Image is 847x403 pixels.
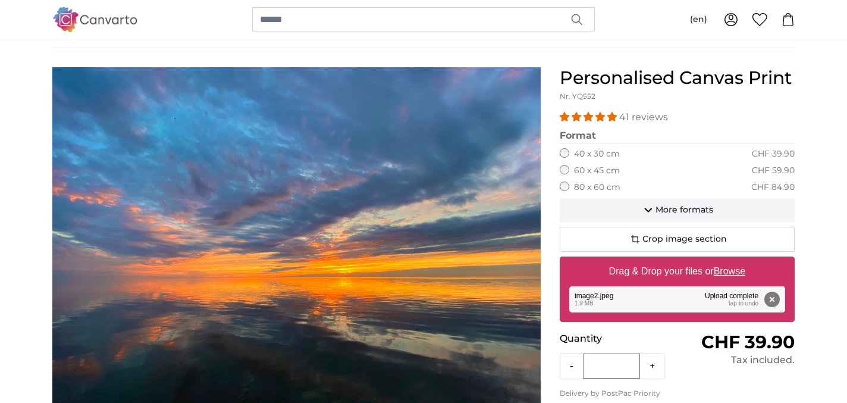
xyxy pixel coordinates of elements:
div: CHF 59.90 [752,165,795,177]
button: - [560,354,583,378]
legend: Format [560,129,795,143]
label: 40 x 30 cm [574,148,620,160]
span: 4.98 stars [560,111,619,123]
div: CHF 39.90 [752,148,795,160]
h1: Personalised Canvas Print [560,67,795,89]
u: Browse [714,266,745,276]
div: Tax included. [677,353,795,367]
img: Canvarto [52,7,138,32]
div: CHF 84.90 [751,182,795,193]
span: CHF 39.90 [701,331,795,353]
button: (en) [680,9,717,30]
label: Drag & Drop your files or [604,260,750,283]
button: + [640,354,664,378]
button: Crop image section [560,227,795,252]
span: 41 reviews [619,111,668,123]
span: Crop image section [642,233,727,245]
p: Quantity [560,332,677,346]
label: 60 x 45 cm [574,165,620,177]
span: More formats [655,204,713,216]
button: More formats [560,198,795,222]
span: Nr. YQ552 [560,92,595,101]
p: Delivery by PostPac Priority [560,389,795,398]
label: 80 x 60 cm [574,182,620,193]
